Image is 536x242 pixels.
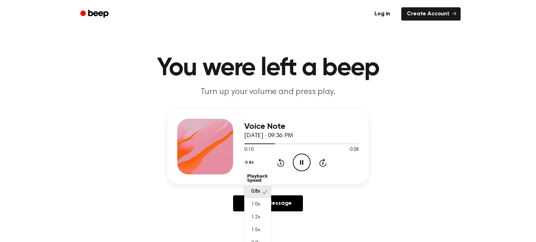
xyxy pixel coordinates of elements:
span: 1.0x [251,201,260,208]
span: 0.8x [251,188,260,195]
span: 1.5x [251,227,260,234]
span: 1.2x [251,214,260,221]
div: Playback Speed [244,171,271,185]
button: 0.8x [244,157,256,169]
